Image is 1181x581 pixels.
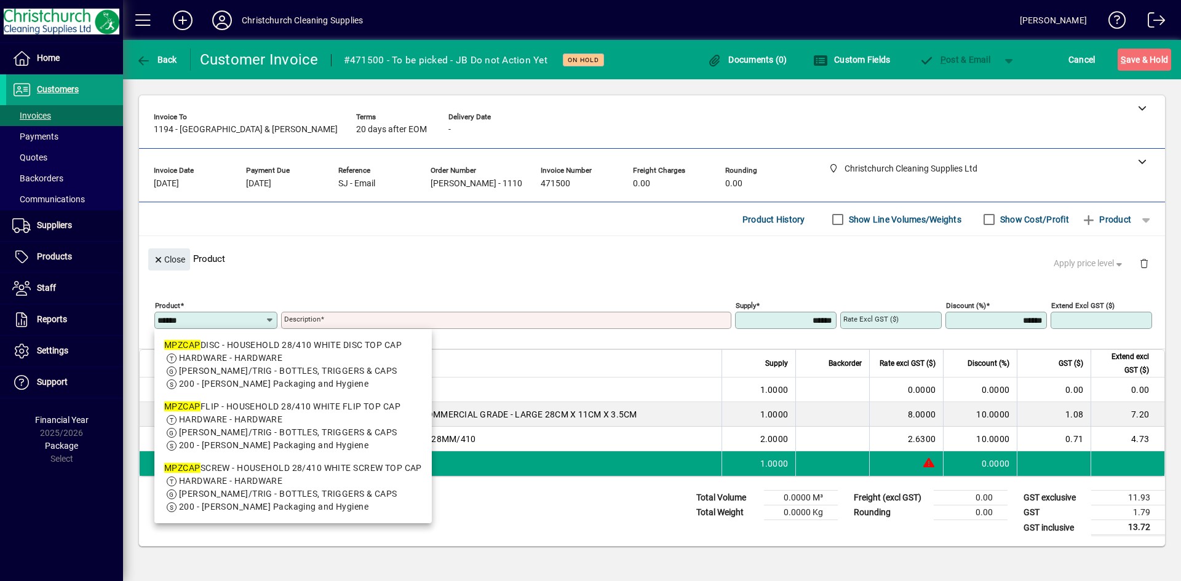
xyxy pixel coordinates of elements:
em: MPZCAP [164,401,201,411]
button: Delete [1129,248,1159,278]
td: Total Weight [690,505,764,520]
td: 0.71 [1017,427,1091,451]
span: HARDWARE - HARDWARE [179,414,282,424]
div: FLIP - HOUSEHOLD 28/410 WHITE FLIP TOP CAP [164,400,422,413]
span: 471500 [541,179,570,189]
td: Rounding [848,505,934,520]
a: Reports [6,304,123,335]
a: Suppliers [6,210,123,241]
mat-error: Required [284,329,722,342]
span: 200 - [PERSON_NAME] Packaging and Hygiene [179,379,368,389]
span: Products [37,251,72,261]
span: On hold [568,56,599,64]
span: Staff [37,283,56,293]
span: 1.0000 [760,408,789,421]
span: Backorders [12,173,63,183]
a: Settings [6,336,123,366]
div: 8.0000 [877,408,936,421]
span: 0.00 [725,179,742,189]
span: Backorder [829,357,862,370]
td: GST inclusive [1017,520,1091,536]
td: 11.93 [1091,491,1165,505]
div: Customer Invoice [200,50,319,69]
a: Logout [1139,2,1166,42]
span: Cancel [1068,50,1096,69]
span: Documents (0) [707,55,787,65]
td: 0.00 [1017,377,1091,402]
span: Extend excl GST ($) [1099,350,1149,377]
label: Show Cost/Profit [998,213,1069,226]
app-page-header-button: Delete [1129,258,1159,269]
button: Apply price level [1049,253,1130,275]
mat-label: Extend excl GST ($) [1051,301,1115,310]
td: 1.79 [1091,505,1165,520]
em: MPZCAP [164,340,201,350]
div: 2.6300 [877,433,936,445]
app-page-header-button: Back [123,49,191,71]
button: Documents (0) [704,49,790,71]
td: 1.08 [1017,402,1091,427]
td: GST [1017,505,1091,520]
span: ave & Hold [1121,50,1168,69]
div: SCREW - HOUSEHOLD 28/410 WHITE SCREW TOP CAP [164,462,422,475]
span: [PERSON_NAME]/TRIG - BOTTLES, TRIGGERS & CAPS [179,489,397,499]
td: 0.0000 [943,451,1017,476]
td: 0.0000 [943,377,1017,402]
mat-label: Product [155,301,180,310]
div: 0.0000 [877,384,936,396]
span: P [940,55,946,65]
span: 20 days after EOM [356,125,427,135]
span: Apply price level [1054,257,1125,270]
button: Custom Fields [810,49,894,71]
td: 4.73 [1091,427,1164,451]
span: Back [136,55,177,65]
td: 13.72 [1091,520,1165,536]
mat-option: MPZCAPSCREW - HOUSEHOLD 28/410 WHITE SCREW TOP CAP [154,457,432,518]
span: 1.0000 [760,384,789,396]
a: Quotes [6,147,123,168]
a: Payments [6,126,123,147]
a: Products [6,242,123,272]
span: - [448,125,451,135]
a: Knowledge Base [1099,2,1126,42]
span: GST ($) [1059,357,1083,370]
td: 0.00 [934,505,1008,520]
span: Custom Fields [813,55,891,65]
span: ost & Email [919,55,990,65]
span: Settings [37,346,68,355]
mat-label: Rate excl GST ($) [843,315,899,323]
button: Save & Hold [1118,49,1171,71]
mat-option: MPZCAPDISC - HOUSEHOLD 28/410 WHITE DISC TOP CAP [154,334,432,395]
span: Quotes [12,152,47,162]
td: 0.00 [1091,377,1164,402]
td: 7.20 [1091,402,1164,427]
span: 1.0000 [760,457,789,470]
span: Support [37,377,68,387]
span: HARDWARE - HARDWARE [179,353,282,363]
a: Staff [6,273,123,304]
app-page-header-button: Close [145,253,193,264]
mat-label: Description [284,315,320,323]
em: MPZCAP [164,463,201,473]
span: 1194 - [GEOGRAPHIC_DATA] & [PERSON_NAME] [154,125,338,135]
button: Close [148,248,190,271]
td: Freight (excl GST) [848,491,934,505]
td: Total Volume [690,491,764,505]
span: [DATE] [246,179,271,189]
span: Rate excl GST ($) [880,357,936,370]
button: Cancel [1065,49,1099,71]
span: HARDWARE - HARDWARE [179,476,282,486]
button: Add [163,9,202,31]
label: Show Line Volumes/Weights [846,213,961,226]
span: Reports [37,314,67,324]
div: DISC - HOUSEHOLD 28/410 WHITE DISC TOP CAP [164,339,422,352]
a: Support [6,367,123,398]
button: Back [133,49,180,71]
a: Home [6,43,123,74]
div: #471500 - To be picked - JB Do not Action Yet [344,50,547,70]
span: SJ - Email [338,179,375,189]
td: 0.00 [934,491,1008,505]
div: Christchurch Cleaning Supplies [242,10,363,30]
mat-option: MPZCAPFLIP - HOUSEHOLD 28/410 WHITE FLIP TOP CAP [154,395,432,457]
button: Profile [202,9,242,31]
